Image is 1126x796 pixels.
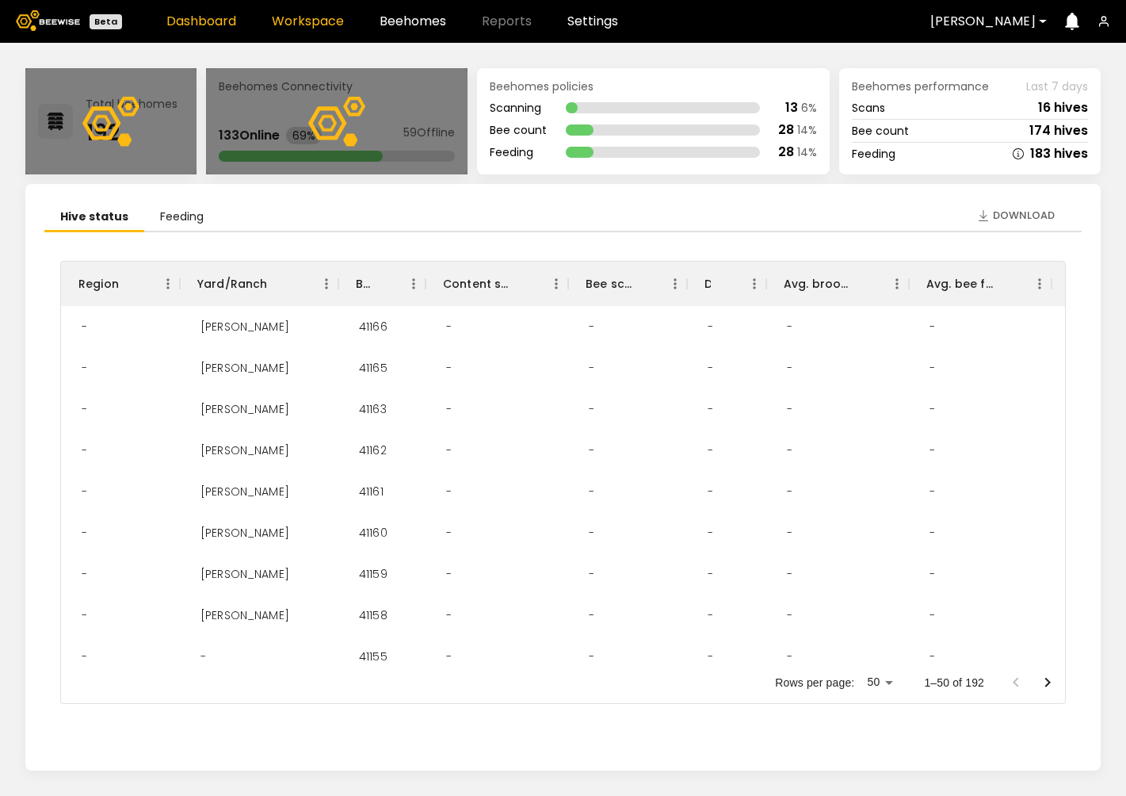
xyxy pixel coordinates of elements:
div: - [1059,347,1090,388]
div: - [69,347,100,388]
div: 41165 [346,347,400,388]
a: Dashboard [166,15,236,28]
div: - [576,347,607,388]
div: 183 hives [1030,147,1088,160]
button: Sort [513,273,535,295]
button: Menu [156,272,180,296]
button: Sort [119,273,141,295]
div: - [695,347,726,388]
div: 41163 [346,388,399,430]
div: 6 % [801,102,817,113]
div: - [576,636,607,677]
p: 1–50 of 192 [924,675,984,691]
div: - [69,471,100,512]
div: 41162 [346,430,399,471]
div: - [1059,512,1090,553]
div: - [1059,553,1090,595]
button: Menu [1028,272,1052,296]
div: - [433,636,464,677]
span: Download [993,208,1055,224]
div: 41159 [346,553,400,595]
div: Bee count [852,125,909,136]
div: - [774,512,805,553]
button: Menu [885,272,909,296]
div: 50 [861,671,899,694]
div: Thomsen [188,471,302,512]
div: Bee scan hives [586,262,632,306]
a: Settings [567,15,618,28]
div: - [576,553,607,595]
div: - [695,595,726,636]
div: - [433,306,464,347]
div: - [576,512,607,553]
div: 28 [778,124,794,136]
div: Region [61,262,180,306]
div: - [774,306,805,347]
div: - [774,471,805,512]
div: Region [78,262,119,306]
button: Menu [663,272,687,296]
div: - [69,595,100,636]
div: 28 [778,146,794,159]
button: Sort [632,273,654,295]
div: 41155 [346,636,400,677]
div: - [774,430,805,471]
div: Beta [90,14,122,29]
div: - [1059,306,1090,347]
div: Feeding [490,147,547,158]
button: Menu [315,272,338,296]
div: - [433,471,464,512]
div: Bee count [490,124,547,136]
div: - [69,553,100,595]
div: - [69,430,100,471]
div: - [917,306,948,347]
span: Last 7 days [1026,81,1088,92]
div: Feeding [852,148,895,159]
div: - [1059,388,1090,430]
button: Sort [370,273,392,295]
button: Sort [996,273,1018,295]
div: - [1059,471,1090,512]
a: Workspace [272,15,344,28]
div: Avg. brood frames [784,262,853,306]
div: - [69,512,100,553]
button: Menu [544,272,568,296]
div: - [433,347,464,388]
div: - [695,636,726,677]
div: - [774,595,805,636]
div: 174 hives [1029,124,1088,137]
div: Thomsen [188,306,302,347]
div: Thomsen [188,347,302,388]
div: Scanning [490,102,547,113]
div: - [576,471,607,512]
div: - [69,306,100,347]
a: Beehomes [380,15,446,28]
div: - [695,430,726,471]
div: - [433,388,464,430]
button: Menu [742,272,766,296]
button: Sort [853,273,876,295]
div: - [774,636,805,677]
div: - [576,388,607,430]
div: - [917,636,948,677]
div: 14 % [797,147,817,158]
div: Thomsen [188,388,302,430]
div: BH ID [338,262,426,306]
div: - [1059,595,1090,636]
div: - [695,471,726,512]
div: 16 hives [1038,101,1088,114]
div: - [576,595,607,636]
div: - [695,306,726,347]
div: Avg. bee frames [909,262,1052,306]
div: - [1059,636,1090,677]
div: - [433,512,464,553]
div: - [576,306,607,347]
div: - [1059,430,1090,471]
div: 41160 [346,512,400,553]
div: Yard/Ranch [180,262,338,306]
button: Go to next page [1032,667,1063,698]
div: - [774,388,805,430]
div: - [695,388,726,430]
div: 41158 [346,595,400,636]
div: Thomsen [188,512,302,553]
